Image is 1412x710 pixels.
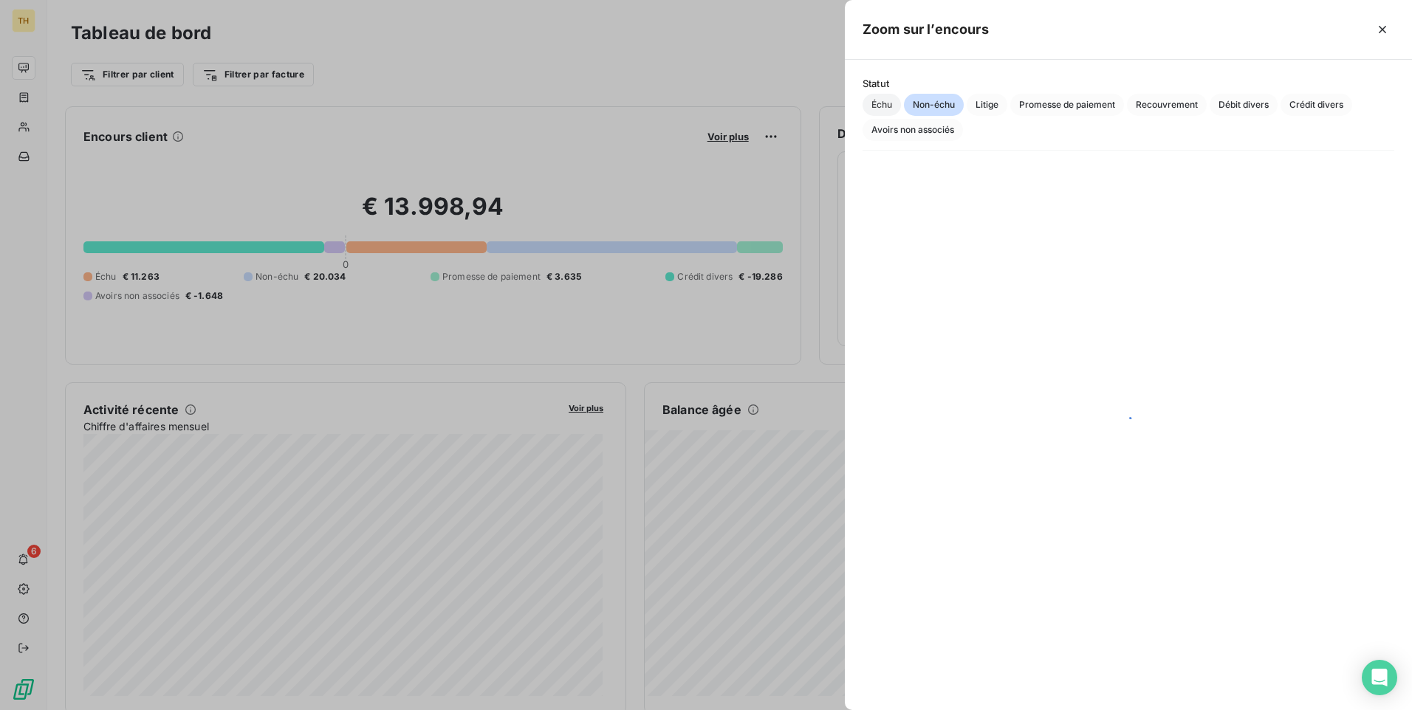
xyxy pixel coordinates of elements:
button: Débit divers [1210,94,1278,116]
button: Recouvrement [1127,94,1207,116]
h5: Zoom sur l’encours [863,19,989,40]
div: Open Intercom Messenger [1362,660,1397,695]
button: Promesse de paiement [1010,94,1124,116]
button: Échu [863,94,901,116]
button: Non-échu [904,94,964,116]
button: Litige [967,94,1007,116]
span: Statut [863,77,1394,89]
button: Crédit divers [1281,94,1352,116]
button: Avoirs non associés [863,119,963,141]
